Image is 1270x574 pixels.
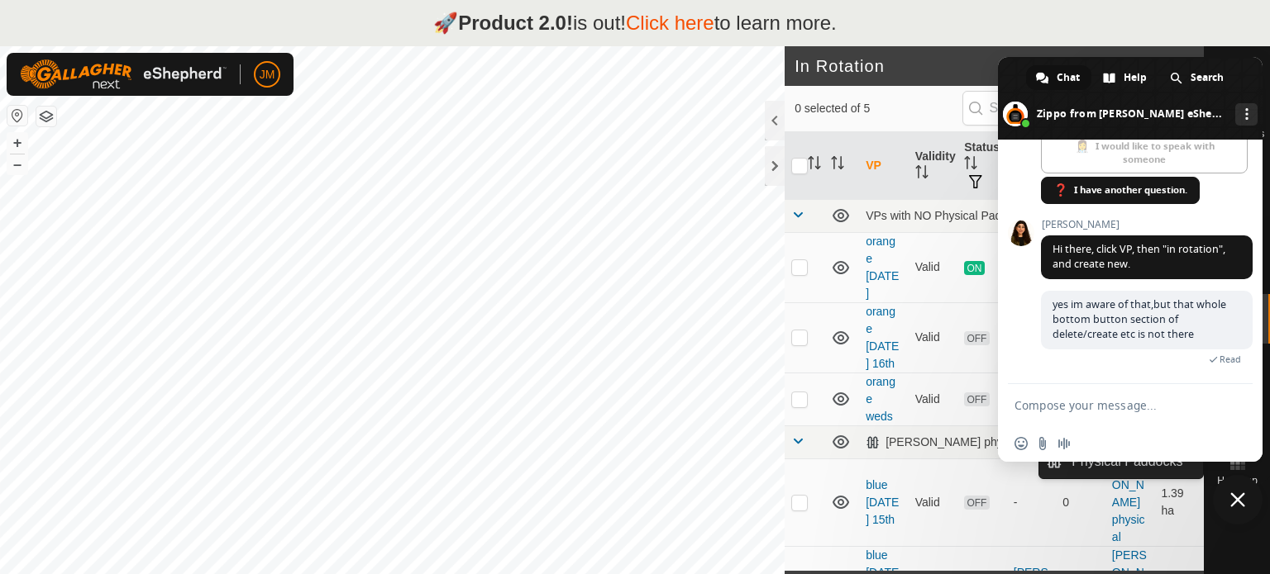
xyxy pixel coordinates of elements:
span: Help [1124,65,1147,90]
p-sorticon: Activate to sort [808,159,821,172]
span: OFF [964,331,989,345]
div: Chat [1026,65,1091,90]
a: Physical Paddocks [1062,445,1203,478]
span: Send a file [1036,437,1049,450]
p-sorticon: Activate to sort [964,159,977,172]
td: 1.39 ha [1154,458,1204,546]
li: Physical Paddocks [1039,445,1203,478]
div: Help [1093,65,1158,90]
div: [PERSON_NAME] physical [866,435,1078,449]
td: Valid [909,458,958,546]
button: Reset Map [7,106,27,126]
span: Read [1220,353,1241,365]
th: VP [859,132,909,200]
div: Close chat [1213,475,1263,524]
td: Valid [909,372,958,425]
p: 🚀 is out! to learn more. [433,8,837,38]
div: VPs with NO Physical Paddock [866,209,1197,222]
span: [PERSON_NAME] [1041,219,1253,230]
span: Physical Paddocks [1072,452,1182,472]
a: orange [DATE] [866,235,899,300]
div: More channels [1235,103,1258,126]
div: - [1014,494,1050,511]
th: Validity [909,132,958,200]
a: Click here [626,12,714,34]
th: Status [957,132,1007,200]
h2: In Rotation [795,56,1178,76]
input: Search (S) [962,91,1163,126]
span: Heatmap [1217,476,1258,486]
span: 5 [1178,54,1187,78]
td: Valid [909,232,958,302]
td: 0 [1056,458,1105,546]
p-sorticon: Activate to sort [915,168,929,181]
a: orange [DATE] 16th [866,305,899,370]
span: Audio message [1058,437,1071,450]
img: Gallagher Logo [20,59,227,89]
span: Hi there, click VP, then "in rotation", and create new. [1053,242,1225,271]
td: Valid [909,302,958,372]
button: + [7,133,27,153]
a: [PERSON_NAME] physical [1112,461,1147,543]
p-sorticon: Activate to sort [831,159,844,172]
span: Insert an emoji [1015,437,1028,450]
a: blue [DATE] 15th [866,478,899,526]
a: orange weds [866,375,895,423]
strong: Product 2.0! [458,12,573,34]
span: 0 selected of 5 [795,100,962,117]
span: Chat [1057,65,1080,90]
button: Map Layers [36,107,56,126]
span: OFF [964,496,989,510]
span: OFF [964,392,989,406]
span: yes im aware of that,but that whole bottom button section of delete/create etc is not there [1053,297,1226,341]
div: Search [1160,65,1235,90]
button: – [7,154,27,174]
span: JM [260,66,275,83]
span: Search [1191,65,1224,90]
textarea: Compose your message... [1015,398,1210,413]
span: ON [964,261,984,275]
